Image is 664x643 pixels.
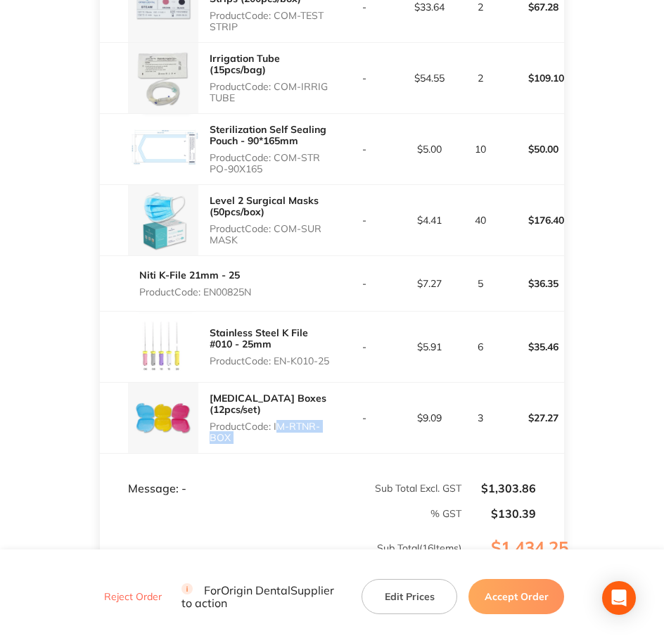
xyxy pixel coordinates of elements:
[210,223,332,246] p: Product Code: COM-SUR MASK
[463,144,499,155] p: 10
[101,542,461,582] p: Sub Total ( 16 Items)
[210,355,332,367] p: Product Code: EN-K010-25
[463,507,536,520] p: $130.39
[128,312,198,382] img: MXMxeGEyeg
[210,81,332,103] p: Product Code: COM-IRRIG TUBE
[463,538,563,586] p: $1,434.25
[210,392,326,416] a: [MEDICAL_DATA] Boxes (12pcs/set)
[463,341,499,352] p: 6
[333,215,397,226] p: -
[500,61,564,95] p: $109.10
[333,278,397,289] p: -
[468,578,564,613] button: Accept Order
[100,454,332,496] td: Message: -
[128,114,198,184] img: ZTFxOHN2aA
[398,72,462,84] p: $54.55
[128,185,198,255] img: bXMwNXd4cw
[500,203,564,237] p: $176.40
[333,72,397,84] p: -
[500,330,564,364] p: $35.46
[398,341,462,352] p: $5.91
[398,412,462,424] p: $9.09
[602,581,636,615] div: Open Intercom Messenger
[333,1,397,13] p: -
[333,483,461,494] p: Sub Total Excl. GST
[128,43,198,113] img: YTIwZDRkbw
[463,278,499,289] p: 5
[500,401,564,435] p: $27.27
[210,10,332,32] p: Product Code: COM-TEST STRIP
[210,194,319,218] a: Level 2 Surgical Masks (50pcs/box)
[398,215,462,226] p: $4.41
[139,269,240,281] a: Niti K-File 21mm - 25
[463,72,499,84] p: 2
[181,582,345,609] p: For Origin Dental Supplier to action
[398,144,462,155] p: $5.00
[210,421,332,443] p: Product Code: IM-RTNR-BOX
[128,383,198,453] img: d2VrbGJzdw
[333,341,397,352] p: -
[463,1,499,13] p: 2
[139,286,251,298] p: Product Code: EN00825N
[100,590,166,603] button: Reject Order
[500,267,564,300] p: $36.35
[362,578,457,613] button: Edit Prices
[210,326,308,350] a: Stainless Steel K File #010 - 25mm
[398,1,462,13] p: $33.64
[398,278,462,289] p: $7.27
[463,215,499,226] p: 40
[210,123,326,147] a: Sterilization Self Sealing Pouch - 90*165mm
[463,412,499,424] p: 3
[463,482,536,495] p: $1,303.86
[333,144,397,155] p: -
[101,508,461,519] p: % GST
[210,152,332,174] p: Product Code: COM-STR PO-90X165
[500,132,564,166] p: $50.00
[333,412,397,424] p: -
[210,52,280,76] a: Irrigation Tube (15pcs/bag)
